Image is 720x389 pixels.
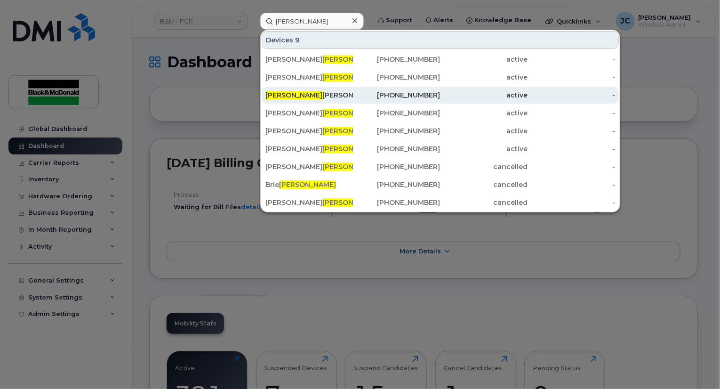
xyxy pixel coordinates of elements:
div: [PHONE_NUMBER] [353,162,440,171]
div: - [528,108,615,118]
div: [PERSON_NAME] Tm [265,198,353,207]
div: [PHONE_NUMBER] [353,180,440,189]
div: [PHONE_NUMBER] [353,126,440,136]
div: [PERSON_NAME] [265,108,353,118]
div: - [528,180,615,189]
div: - [528,198,615,207]
div: [PERSON_NAME] [265,144,353,154]
span: [PERSON_NAME] [322,198,379,207]
div: [PERSON_NAME] [265,90,353,100]
a: [PERSON_NAME][PERSON_NAME][PHONE_NUMBER]cancelled- [262,158,619,175]
div: [PHONE_NUMBER] [353,73,440,82]
div: - [528,162,615,171]
div: - [528,144,615,154]
div: [PERSON_NAME] [265,162,353,171]
div: cancelled [440,162,528,171]
a: Brie[PERSON_NAME][PHONE_NUMBER]cancelled- [262,176,619,193]
span: [PERSON_NAME] [322,73,379,81]
span: [PERSON_NAME] [322,127,379,135]
div: [PHONE_NUMBER] [353,198,440,207]
a: [PERSON_NAME][PERSON_NAME][PHONE_NUMBER]active- [262,87,619,104]
div: active [440,55,528,64]
div: [PHONE_NUMBER] [353,144,440,154]
div: [PERSON_NAME] [265,73,353,82]
span: [PERSON_NAME] [265,91,322,99]
span: [PERSON_NAME] [322,145,379,153]
div: active [440,108,528,118]
div: active [440,73,528,82]
div: cancelled [440,198,528,207]
div: [PHONE_NUMBER] [353,55,440,64]
div: [PERSON_NAME] [265,55,353,64]
a: [PERSON_NAME][PERSON_NAME]Tm[PHONE_NUMBER]cancelled- [262,194,619,211]
span: [PERSON_NAME] [322,55,379,64]
div: active [440,144,528,154]
span: [PERSON_NAME] [322,109,379,117]
div: Devices [262,31,619,49]
div: cancelled [440,180,528,189]
div: - [528,73,615,82]
span: [PERSON_NAME] [279,180,336,189]
div: [PHONE_NUMBER] [353,90,440,100]
a: [PERSON_NAME][PERSON_NAME][PHONE_NUMBER]active- [262,69,619,86]
div: active [440,126,528,136]
span: [PERSON_NAME] [322,162,379,171]
span: 9 [295,35,300,45]
div: [PHONE_NUMBER] [353,108,440,118]
div: active [440,90,528,100]
div: - [528,126,615,136]
a: [PERSON_NAME][PERSON_NAME][PHONE_NUMBER]active- [262,140,619,157]
a: [PERSON_NAME][PERSON_NAME][PHONE_NUMBER]active- [262,122,619,139]
a: [PERSON_NAME][PERSON_NAME][PHONE_NUMBER]active- [262,105,619,122]
div: - [528,90,615,100]
div: [PERSON_NAME] [265,126,353,136]
div: - [528,55,615,64]
a: [PERSON_NAME][PERSON_NAME][PHONE_NUMBER]active- [262,51,619,68]
div: Brie [265,180,353,189]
